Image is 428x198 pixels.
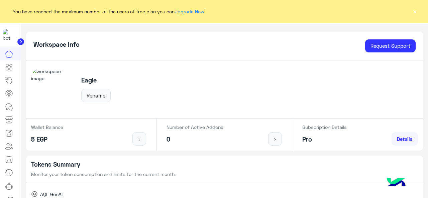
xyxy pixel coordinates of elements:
button: × [411,8,418,15]
img: icon [135,137,143,142]
p: Wallet Balance [31,124,63,131]
p: Subscription Details [302,124,347,131]
img: hulul-logo.png [385,171,408,195]
img: icon [271,137,279,142]
a: Details [392,132,418,146]
h5: 0 [167,136,223,143]
h5: Pro [302,136,347,143]
span: Details [397,136,413,142]
a: Request Support [365,39,416,53]
span: AQL GenAI [40,191,63,198]
img: AQL GenAI [31,191,38,197]
button: Rename [81,89,111,102]
h5: Eagle [81,76,111,84]
span: You have reached the maximum number of the users of free plan you can ! [13,8,205,15]
img: workspace-image [31,68,74,111]
p: Monitor your token consumption and limits for the current month. [31,171,418,178]
h5: Tokens Summary [31,161,418,168]
h5: Workspace Info [33,41,80,48]
h5: 5 EGP [31,136,63,143]
img: 713415422032625 [3,29,15,41]
a: Upgrade Now [175,9,204,14]
p: Number of Active Addons [167,124,223,131]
